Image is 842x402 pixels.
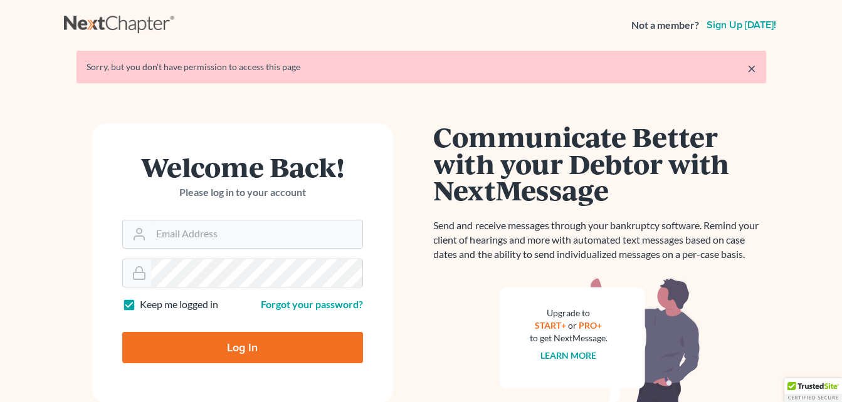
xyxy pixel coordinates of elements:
a: Learn more [540,350,596,361]
p: Please log in to your account [122,185,363,200]
a: Forgot your password? [261,298,363,310]
h1: Communicate Better with your Debtor with NextMessage [434,123,766,204]
div: to get NextMessage. [530,332,608,344]
div: Sorry, but you don't have permission to access this page [87,61,756,73]
a: × [747,61,756,76]
h1: Welcome Back! [122,153,363,180]
a: Sign up [DATE]! [704,20,779,30]
p: Send and receive messages through your bankruptcy software. Remind your client of hearings and mo... [434,219,766,262]
input: Log In [122,332,363,363]
span: or [568,320,577,331]
strong: Not a member? [631,18,699,33]
label: Keep me logged in [140,297,218,312]
div: Upgrade to [530,307,608,319]
div: TrustedSite Certified [784,378,842,402]
input: Email Address [151,220,362,248]
a: START+ [535,320,566,331]
a: PRO+ [579,320,602,331]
